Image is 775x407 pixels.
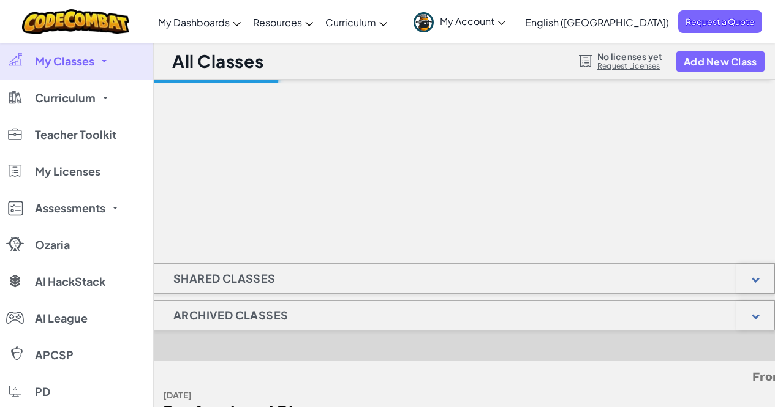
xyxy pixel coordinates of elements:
span: Teacher Toolkit [35,129,116,140]
a: Resources [247,6,319,39]
span: No licenses yet [597,51,662,61]
a: My Account [407,2,512,41]
a: Request Licenses [597,61,662,71]
button: Add New Class [676,51,765,72]
span: Ozaria [35,239,70,250]
span: AI HackStack [35,276,105,287]
a: English ([GEOGRAPHIC_DATA]) [519,6,675,39]
span: English ([GEOGRAPHIC_DATA]) [525,16,669,29]
h1: All Classes [172,50,263,73]
div: [DATE] [163,386,503,404]
a: Request a Quote [678,10,762,33]
a: My Dashboards [152,6,247,39]
span: AI League [35,313,88,324]
span: My Dashboards [158,16,230,29]
span: My Account [440,15,505,28]
span: Assessments [35,203,105,214]
a: Curriculum [319,6,393,39]
span: My Licenses [35,166,100,177]
span: Curriculum [325,16,376,29]
h1: Archived Classes [154,300,307,330]
img: CodeCombat logo [22,9,129,34]
img: avatar [414,12,434,32]
span: Resources [253,16,302,29]
span: Curriculum [35,92,96,103]
span: My Classes [35,56,94,67]
h1: Shared Classes [154,263,295,294]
